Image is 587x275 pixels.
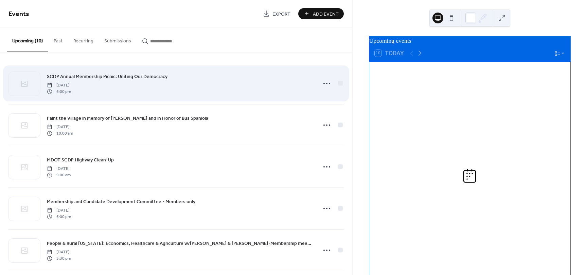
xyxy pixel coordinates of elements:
span: 9:00 am [47,172,71,178]
span: 10:00 am [47,130,73,136]
a: People & Rural [US_STATE]: Economics, Healthcare & Agriculture w/[PERSON_NAME] & [PERSON_NAME]-Me... [47,239,313,247]
span: Events [8,7,29,21]
a: SCDP Annual Membership Picnic: Uniting Our Democracy [47,73,167,80]
span: [DATE] [47,208,71,214]
button: Upcoming (10) [7,27,48,52]
span: 6:00 pm [47,214,71,220]
span: Add Event [313,11,339,18]
span: Membership and Candidate Development Committee - Members only [47,198,195,205]
span: Paint the Village in Memory of [PERSON_NAME] and in Honor of Bus Spaniola [47,115,208,122]
a: Export [258,8,296,19]
button: Past [48,27,68,52]
span: [DATE] [47,166,71,172]
span: MDOT SCDP Highway Clean-Up [47,157,114,164]
div: Upcoming events [369,36,570,45]
span: [DATE] [47,124,73,130]
button: Recurring [68,27,99,52]
a: Paint the Village in Memory of [PERSON_NAME] and in Honor of Bus Spaniola [47,114,208,122]
a: Membership and Candidate Development Committee - Members only [47,198,195,205]
button: Add Event [298,8,344,19]
span: [DATE] [47,249,71,255]
span: 5:30 pm [47,255,71,261]
button: Submissions [99,27,137,52]
span: [DATE] [47,82,71,89]
span: Export [272,11,290,18]
span: 6:00 pm [47,89,71,95]
a: MDOT SCDP Highway Clean-Up [47,156,114,164]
